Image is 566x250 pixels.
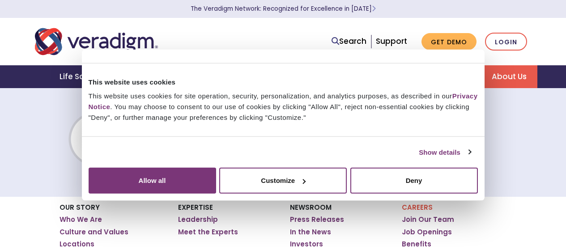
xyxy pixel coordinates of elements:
a: Press Releases [290,215,344,224]
button: Customize [219,168,347,194]
a: In the News [290,228,331,237]
a: Life Sciences [49,65,123,88]
button: Deny [350,168,478,194]
a: Leadership [178,215,218,224]
a: Join Our Team [402,215,454,224]
span: Learn More [372,4,376,13]
a: The Veradigm Network: Recognized for Excellence in [DATE]Learn More [191,4,376,13]
a: Investors [290,240,323,249]
a: Login [485,33,527,51]
button: Allow all [89,168,216,194]
a: Job Openings [402,228,452,237]
div: This website uses cookies [89,76,478,87]
a: Show details [419,147,471,157]
a: Get Demo [421,33,477,51]
a: Benefits [402,240,431,249]
a: Privacy Notice [89,92,478,110]
a: Who We Are [60,215,102,224]
img: Veradigm logo [35,27,158,56]
a: About Us [481,65,537,88]
a: Support [376,36,407,47]
div: This website uses cookies for site operation, security, personalization, and analytics purposes, ... [89,91,478,123]
a: Search [332,35,366,47]
a: Locations [60,240,94,249]
a: Culture and Values [60,228,128,237]
a: Meet the Experts [178,228,238,237]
